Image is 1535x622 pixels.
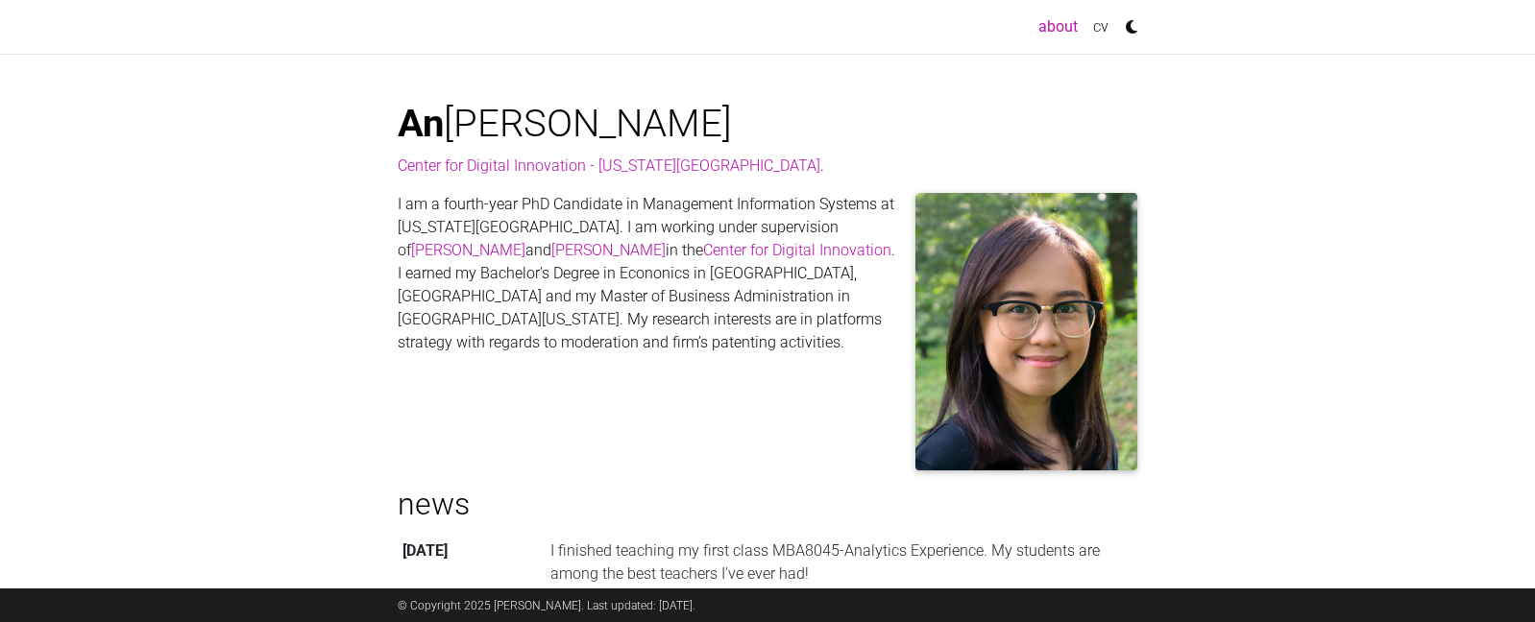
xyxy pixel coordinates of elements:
th: [DATE] [398,530,546,594]
img: prof_pic.jpg [915,193,1137,470]
a: Center for Digital Innovation - [US_STATE][GEOGRAPHIC_DATA] [398,156,820,175]
a: Center for Digital Innovation [703,241,891,259]
a: news [398,486,470,522]
div: © Copyright 2025 [PERSON_NAME]. Last updated: [DATE]. [383,588,1152,622]
a: [PERSON_NAME] [411,241,525,259]
a: [PERSON_NAME] [551,241,666,259]
span: An [398,101,444,146]
p: I am a fourth-year PhD Candidate in Management Information Systems at [US_STATE][GEOGRAPHIC_DATA]... [398,193,1137,354]
a: about [1031,8,1085,46]
a: cv [1085,8,1116,46]
h1: [PERSON_NAME] [398,101,1137,147]
td: I finished teaching my first class MBA8045-Analytics Experience. My students are among the best t... [546,530,1137,594]
p: . [398,155,1137,178]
